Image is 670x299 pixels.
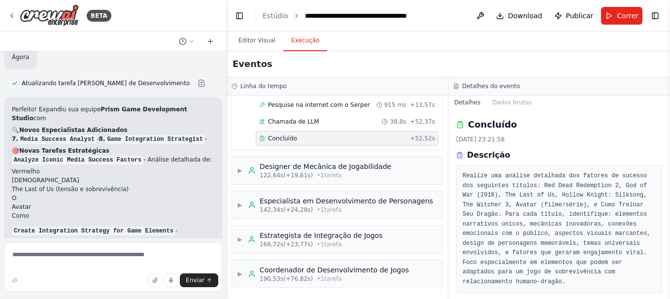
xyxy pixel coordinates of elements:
[233,59,272,69] font: Eventos
[12,227,175,235] code: Create Integration Strategy for Game Elements
[550,7,598,25] button: Publicar
[12,106,100,113] font: Perfeito! Expandiu sua equipe
[19,127,128,133] font: Novos Especialistas Adicionados
[260,163,391,170] font: Designer de Mecânica de Jogabilidade
[467,150,510,160] font: Descrição
[238,37,275,44] font: Editor Visual
[237,201,242,208] font: ▶
[12,106,187,122] font: Prism Game Development Studio
[180,273,218,287] button: Enviar
[260,241,283,248] font: 166,72s
[468,119,517,130] font: Concluído
[19,147,109,154] font: Novas Tarefas Estratégicas
[415,101,435,108] font: 13,57s
[186,277,204,284] font: Enviar
[260,172,283,179] font: 122,64s
[240,83,287,90] font: Linha do tempo
[320,241,324,248] font: 1
[317,241,320,248] font: •
[205,135,207,142] font: -
[283,275,313,282] font: (+76,82s)
[320,275,324,282] font: 1
[320,206,324,213] font: 1
[12,168,40,175] font: Vermelho
[492,7,546,25] button: Download
[283,241,313,248] font: (+23,77s)
[410,101,415,108] font: +
[12,135,18,142] font: 7.
[12,127,19,133] font: 🔍
[12,156,143,165] code: Analyze Iconic Media Success Factors
[22,80,190,87] font: Atualizando tarefa [PERSON_NAME] de Desenvolvimento
[20,4,79,27] img: Logotipo
[91,12,107,19] font: BETA
[617,12,638,20] font: Correr
[233,9,246,23] button: Ocultar barra lateral esquerda
[566,12,594,20] font: Publicar
[268,101,370,108] font: Pesquise na internet com o Serper
[202,35,218,47] button: Iniciar um novo bate-papo
[12,186,129,193] font: The Last of Us (tensão e sobrevivência)
[12,203,31,210] font: Avatar
[324,241,342,248] font: tarefa
[283,172,313,179] font: (+19,61s)
[415,118,435,125] font: 52,37s
[384,101,406,108] font: 915 ms
[463,172,654,285] font: Realize uma análise detalhada dos fatores de sucesso dos seguintes títulos: Red Dead Redemption 2...
[268,135,297,142] font: Concluído
[317,206,320,213] font: •
[105,135,204,144] code: Game Integration Strategist
[448,96,486,109] button: Detalhes
[291,37,319,44] font: Execução
[410,135,415,142] font: +
[12,147,19,154] font: 🎯
[12,54,29,61] font: Ágora
[237,167,242,174] font: ▶
[317,172,320,179] font: •
[8,273,22,287] button: Melhore este prompt
[324,172,342,179] font: tarefa
[415,135,435,142] font: 52,52s
[148,273,162,287] button: Carregar arquivos
[317,275,320,282] font: •
[164,273,178,287] button: Clique para falar sobre sua ideia de automação
[263,12,288,20] a: Estúdio
[454,99,480,106] font: Detalhes
[260,232,383,239] font: Estrategista de Integração de Jogos
[462,83,520,90] font: Detalhes do evento
[260,275,283,282] font: 190,53s
[143,156,212,163] font: - Análise detalhada de:
[320,172,324,179] font: 1
[99,135,105,142] font: 8.
[12,212,29,219] font: Como
[175,35,199,47] button: Mudar para o chat anterior
[12,195,16,201] font: O
[268,118,319,125] font: Chamada de LLM
[508,12,542,20] font: Download
[486,96,537,109] button: Dados brutos
[456,136,504,143] font: [DATE] 23:21:58
[260,197,433,205] font: Especialista em Desenvolvimento de Personagens
[263,11,407,21] nav: migalhas de pão
[12,177,79,184] font: [DEMOGRAPHIC_DATA]
[324,206,342,213] font: tarefa
[18,135,97,144] code: Media Success Analyst
[410,118,415,125] font: +
[601,7,642,25] button: Correr
[175,227,177,234] font: -
[648,9,662,23] button: Mostrar barra lateral direita
[390,118,406,125] font: 38,8s
[237,270,242,277] font: ▶
[324,275,342,282] font: tarefa
[260,206,283,213] font: 142,34s
[97,135,99,142] font: -
[237,236,242,243] font: ▶
[283,206,313,213] font: (+24,28s)
[33,115,46,122] font: com
[492,99,532,106] font: Dados brutos
[260,266,409,274] font: Coordenador de Desenvolvimento de Jogos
